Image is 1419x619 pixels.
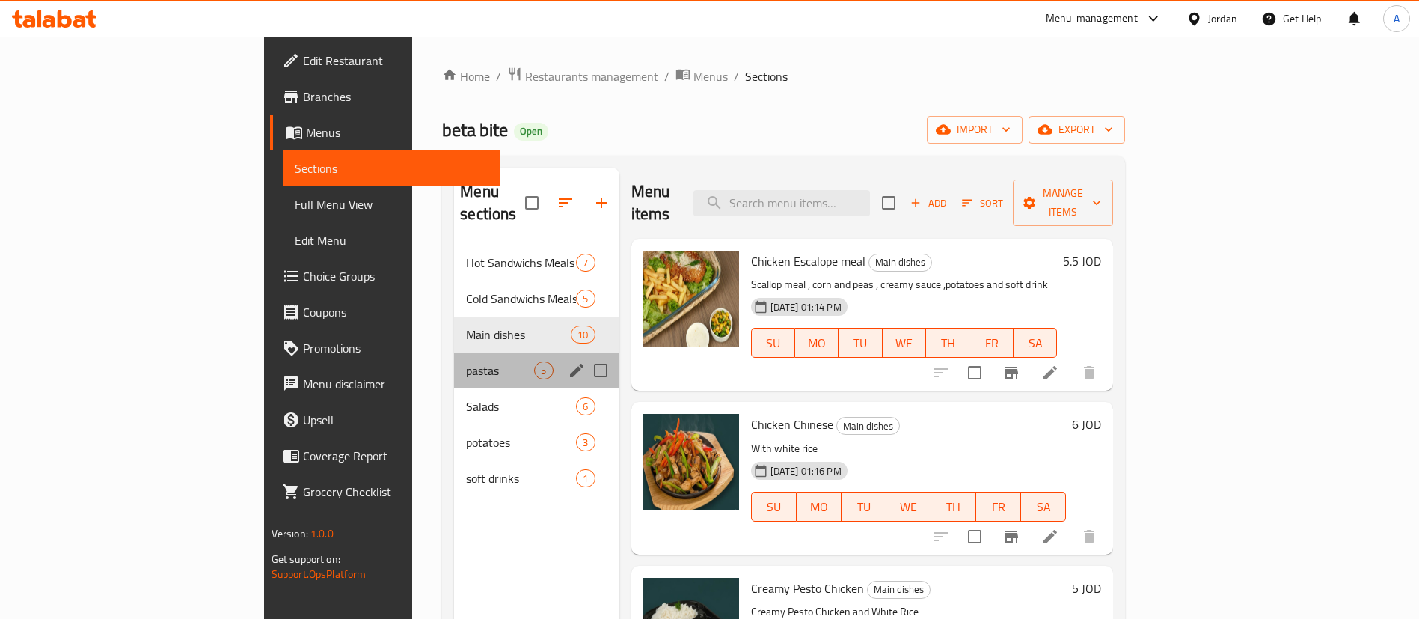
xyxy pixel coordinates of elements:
[751,275,1058,294] p: Scallop meal , corn and peas , creamy sauce ,potatoes and soft drink
[466,362,534,379] span: pastas
[959,357,990,388] span: Select to update
[283,150,501,186] a: Sections
[751,439,1067,458] p: With white rice
[272,549,340,569] span: Get support on:
[303,303,489,321] span: Coupons
[535,364,552,378] span: 5
[571,328,594,342] span: 10
[803,496,836,518] span: MO
[1029,116,1125,144] button: export
[310,524,334,543] span: 1.0.0
[454,353,619,388] div: pastas5edit
[975,332,1007,354] span: FR
[272,564,367,584] a: Support.OpsPlatform
[576,433,595,451] div: items
[303,339,489,357] span: Promotions
[270,43,501,79] a: Edit Restaurant
[993,519,1029,555] button: Branch-specific-item
[675,67,728,86] a: Menus
[1041,528,1059,546] a: Edit menu item
[295,231,489,249] span: Edit Menu
[1071,355,1107,391] button: delete
[514,123,548,141] div: Open
[466,290,576,308] div: Cold Sandwichs Meals
[303,483,489,501] span: Grocery Checklist
[577,472,594,486] span: 1
[886,492,931,522] button: WE
[883,328,926,358] button: WE
[797,492,842,522] button: MO
[1072,414,1101,435] h6: 6 JOD
[959,521,990,552] span: Select to update
[952,192,1013,215] span: Sort items
[270,79,501,115] a: Branches
[869,254,931,271] span: Main dishes
[693,67,728,85] span: Menus
[583,185,619,221] button: Add section
[577,292,594,306] span: 5
[466,397,576,415] div: Salads
[1063,251,1101,272] h6: 5.5 JOD
[303,411,489,429] span: Upsell
[270,402,501,438] a: Upsell
[631,180,676,225] h2: Menu items
[577,256,594,270] span: 7
[1394,10,1400,27] span: A
[466,254,576,272] div: Hot Sandwichs Meals
[904,192,952,215] button: Add
[751,492,797,522] button: SU
[908,195,948,212] span: Add
[693,190,870,216] input: search
[303,375,489,393] span: Menu disclaimer
[454,281,619,317] div: Cold Sandwichs Meals5
[873,187,904,219] span: Select section
[454,239,619,502] nav: Menu sections
[867,581,931,599] div: Main dishes
[507,67,658,86] a: Restaurants management
[442,67,1125,86] nav: breadcrumb
[454,424,619,460] div: potatoes3
[454,245,619,281] div: Hot Sandwichs Meals7
[270,366,501,402] a: Menu disclaimer
[1027,496,1060,518] span: SA
[1041,121,1113,139] span: export
[764,464,848,478] span: [DATE] 01:16 PM
[982,496,1015,518] span: FR
[931,492,976,522] button: TH
[969,328,1013,358] button: FR
[576,469,595,487] div: items
[466,326,571,344] span: Main dishes
[454,388,619,424] div: Salads6
[576,254,595,272] div: items
[764,300,848,314] span: [DATE] 01:14 PM
[932,332,963,354] span: TH
[283,186,501,222] a: Full Menu View
[734,67,739,85] li: /
[1014,328,1057,358] button: SA
[892,496,925,518] span: WE
[283,222,501,258] a: Edit Menu
[1072,578,1101,599] h6: 5 JOD
[976,492,1021,522] button: FR
[758,496,791,518] span: SU
[939,121,1011,139] span: import
[1041,364,1059,382] a: Edit menu item
[306,124,489,141] span: Menus
[904,192,952,215] span: Add item
[643,414,739,510] img: Chicken Chinese
[454,460,619,496] div: soft drinks1
[303,52,489,70] span: Edit Restaurant
[848,496,880,518] span: TU
[1020,332,1051,354] span: SA
[576,397,595,415] div: items
[1013,180,1113,226] button: Manage items
[837,418,899,435] span: Main dishes
[927,116,1023,144] button: import
[1208,10,1237,27] div: Jordan
[1046,10,1138,28] div: Menu-management
[303,447,489,465] span: Coverage Report
[514,125,548,138] span: Open
[1071,519,1107,555] button: delete
[295,195,489,213] span: Full Menu View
